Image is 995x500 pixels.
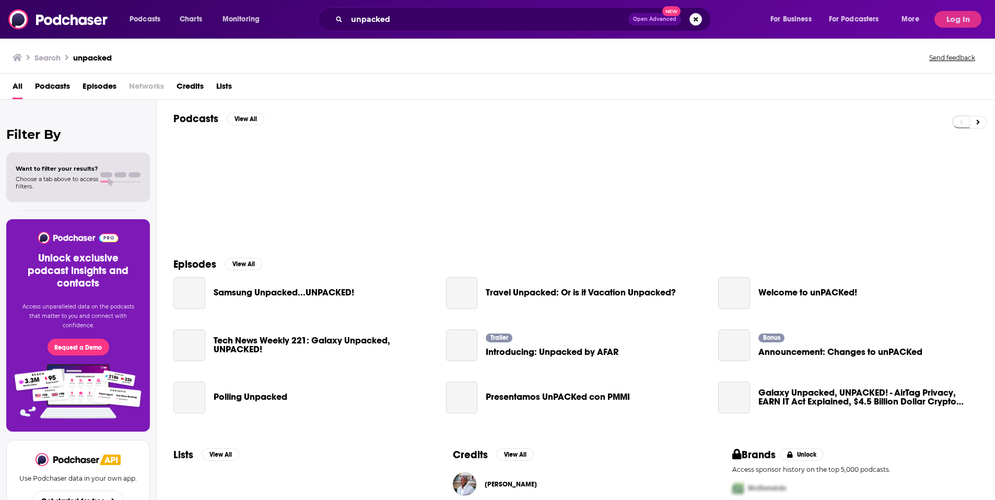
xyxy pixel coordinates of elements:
span: Podcasts [130,12,160,27]
button: open menu [763,11,825,28]
button: View All [227,113,264,125]
button: Log In [934,11,981,28]
a: Charts [173,11,208,28]
button: View All [202,448,239,461]
a: Polling Unpacked [214,392,287,401]
a: Announcement: Changes to unPACKed [758,348,922,356]
img: Maanda Tshifularo [453,472,476,496]
a: Samsung Unpacked...UNPACKED! [214,288,354,297]
h3: Search [34,53,61,63]
a: Announcement: Changes to unPACKed [718,329,750,361]
a: Podcasts [35,78,70,99]
a: Galaxy Unpacked, UNPACKED! - AirTag Privacy, EARN IT Act Explained, $4.5 Billion Dollar Crypto Sc... [718,382,750,413]
button: open menu [894,11,932,28]
a: Travel Unpacked: Or is it Vacation Unpacked? [486,288,676,297]
a: Tech News Weekly 221: Galaxy Unpacked, UNPACKED! [173,329,205,361]
span: Charts [180,12,202,27]
h2: Podcasts [173,112,218,125]
button: open menu [215,11,273,28]
h2: Lists [173,448,193,461]
a: Travel Unpacked: Or is it Vacation Unpacked? [446,277,478,309]
a: Introducing: Unpacked by AFAR [486,348,618,356]
p: Access unparalleled data on the podcasts that matter to you and connect with confidence. [19,302,137,330]
img: Podchaser - Follow, Share and Rate Podcasts [36,453,100,466]
a: Maanda Tshifularo [485,480,537,489]
h3: unpacked [73,53,112,63]
span: For Business [770,12,812,27]
span: McDonalds [748,484,786,493]
button: Open AdvancedNew [628,13,681,26]
button: Request a Demo [48,339,109,355]
span: New [662,6,681,16]
p: Access sponsor history on the top 5,000 podcasts. [732,466,978,473]
a: Tech News Weekly 221: Galaxy Unpacked, UNPACKED! [214,336,434,354]
button: Unlock [780,448,824,461]
h2: Episodes [173,258,216,271]
span: Bonus [763,335,780,341]
a: ListsView All [173,448,239,461]
span: Monitoring [223,12,260,27]
span: Want to filter your results? [16,165,98,172]
h2: Brands [732,448,776,461]
img: Podchaser - Follow, Share and Rate Podcasts [8,9,109,29]
a: Galaxy Unpacked, UNPACKED! - AirTag Privacy, EARN IT Act Explained, $4.5 Billion Dollar Crypto Sc... [758,388,978,406]
a: CreditsView All [453,448,534,461]
input: Search podcasts, credits, & more... [347,11,628,28]
div: Search podcasts, credits, & more... [328,7,721,31]
span: More [902,12,919,27]
img: First Pro Logo [728,478,748,499]
h2: Credits [453,448,488,461]
img: Podchaser - Follow, Share and Rate Podcasts [37,232,119,244]
span: Choose a tab above to access filters. [16,175,98,190]
h3: Unlock exclusive podcast insights and contacts [19,252,137,290]
img: Pro Features [11,364,145,419]
a: EpisodesView All [173,258,262,271]
span: Open Advanced [633,17,676,22]
a: Introducing: Unpacked by AFAR [446,329,478,361]
a: Lists [216,78,232,99]
p: Use Podchaser data in your own app. [19,474,137,482]
button: open menu [822,11,894,28]
img: Podchaser API banner [100,455,121,465]
button: Send feedback [926,53,978,62]
a: Credits [177,78,204,99]
a: Polling Unpacked [173,382,205,413]
a: PodcastsView All [173,112,264,125]
span: For Podcasters [829,12,879,27]
a: Welcome to unPACKed! [718,277,750,309]
a: Episodes [83,78,116,99]
span: [PERSON_NAME] [485,480,537,489]
span: Trailer [490,335,508,341]
a: Presentamos UnPACKed con PMMI [446,382,478,413]
a: Welcome to unPACKed! [758,288,857,297]
button: open menu [122,11,174,28]
button: View All [225,258,262,270]
a: Presentamos UnPACKed con PMMI [486,392,630,401]
h2: Filter By [6,127,150,142]
a: Samsung Unpacked...UNPACKED! [173,277,205,309]
a: All [13,78,22,99]
span: Networks [129,78,164,99]
button: View All [496,448,534,461]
